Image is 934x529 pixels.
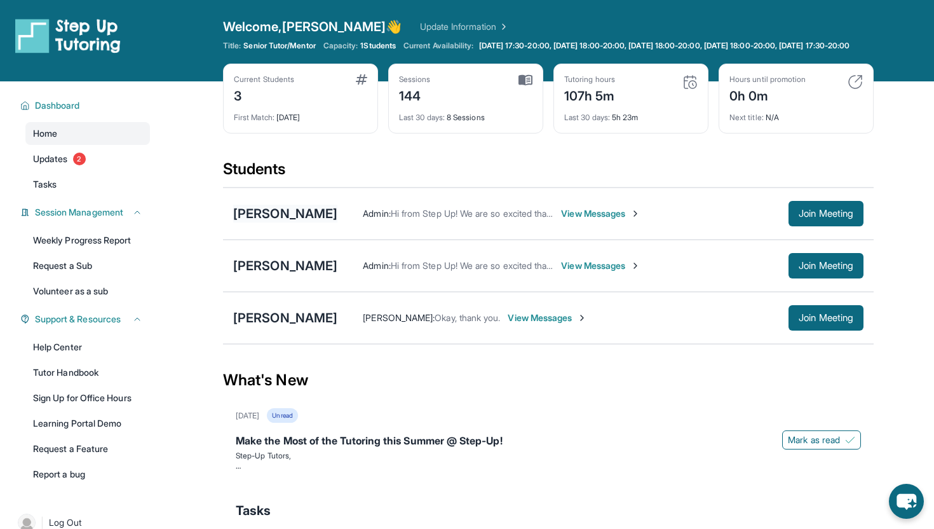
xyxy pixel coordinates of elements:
[25,254,150,277] a: Request a Sub
[561,259,640,272] span: View Messages
[35,206,123,219] span: Session Management
[236,433,861,451] div: Make the Most of the Tutoring this Summer @ Step-Up!
[30,313,142,326] button: Support & Resources
[360,41,396,51] span: 1 Students
[399,85,431,105] div: 144
[788,305,863,331] button: Join Meeting
[564,113,610,122] span: Last 30 days :
[889,484,924,519] button: chat-button
[25,412,150,435] a: Learning Portal Demo
[35,99,80,112] span: Dashboard
[25,229,150,252] a: Weekly Progress Report
[323,41,358,51] span: Capacity:
[49,516,82,529] span: Log Out
[33,127,57,140] span: Home
[799,262,853,270] span: Join Meeting
[25,361,150,384] a: Tutor Handbook
[564,74,615,85] div: Tutoring hours
[30,206,142,219] button: Session Management
[234,85,294,105] div: 3
[267,408,297,423] div: Unread
[223,159,874,187] div: Students
[363,312,435,323] span: [PERSON_NAME] :
[729,74,806,85] div: Hours until promotion
[435,312,500,323] span: Okay, thank you.
[477,41,853,51] a: [DATE] 17:30-20:00, [DATE] 18:00-20:00, [DATE] 18:00-20:00, [DATE] 18:00-20:00, [DATE] 17:30-20:00
[234,105,367,123] div: [DATE]
[564,105,698,123] div: 5h 23m
[630,261,640,271] img: Chevron-Right
[15,18,121,53] img: logo
[799,210,853,217] span: Join Meeting
[729,85,806,105] div: 0h 0m
[561,207,640,220] span: View Messages
[788,253,863,278] button: Join Meeting
[234,113,274,122] span: First Match :
[356,74,367,85] img: card
[233,309,337,327] div: [PERSON_NAME]
[518,74,532,86] img: card
[363,208,390,219] span: Admin :
[25,280,150,303] a: Volunteer as a sub
[363,260,390,271] span: Admin :
[25,387,150,409] a: Sign Up for Office Hours
[73,153,86,165] span: 2
[33,178,57,191] span: Tasks
[799,314,853,322] span: Join Meeting
[399,105,532,123] div: 8 Sessions
[223,41,241,51] span: Title:
[479,41,850,51] span: [DATE] 17:30-20:00, [DATE] 18:00-20:00, [DATE] 18:00-20:00, [DATE] 18:00-20:00, [DATE] 17:30-20:00
[403,41,473,51] span: Current Availability:
[30,99,142,112] button: Dashboard
[729,113,764,122] span: Next title :
[420,20,509,33] a: Update Information
[233,257,337,275] div: [PERSON_NAME]
[223,18,402,36] span: Welcome, [PERSON_NAME] 👋
[788,201,863,226] button: Join Meeting
[236,451,861,461] p: Step-Up Tutors,
[234,74,294,85] div: Current Students
[782,430,861,450] button: Mark as read
[233,205,337,223] div: [PERSON_NAME]
[564,85,615,105] div: 107h 5m
[236,411,259,421] div: [DATE]
[25,173,150,196] a: Tasks
[25,148,150,170] a: Updates2
[236,502,271,519] span: Tasks
[508,312,587,324] span: View Messages
[682,74,698,90] img: card
[399,113,445,122] span: Last 30 days :
[496,20,509,33] img: Chevron Right
[33,153,68,165] span: Updates
[399,74,431,85] div: Sessions
[223,352,874,408] div: What's New
[577,313,587,323] img: Chevron-Right
[25,336,150,359] a: Help Center
[630,209,640,219] img: Chevron-Right
[25,437,150,460] a: Request a Feature
[35,313,121,326] span: Support & Resources
[243,41,315,51] span: Senior Tutor/Mentor
[845,435,855,445] img: Mark as read
[729,105,863,123] div: N/A
[788,434,840,446] span: Mark as read
[25,122,150,145] a: Home
[25,463,150,486] a: Report a bug
[848,74,863,90] img: card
